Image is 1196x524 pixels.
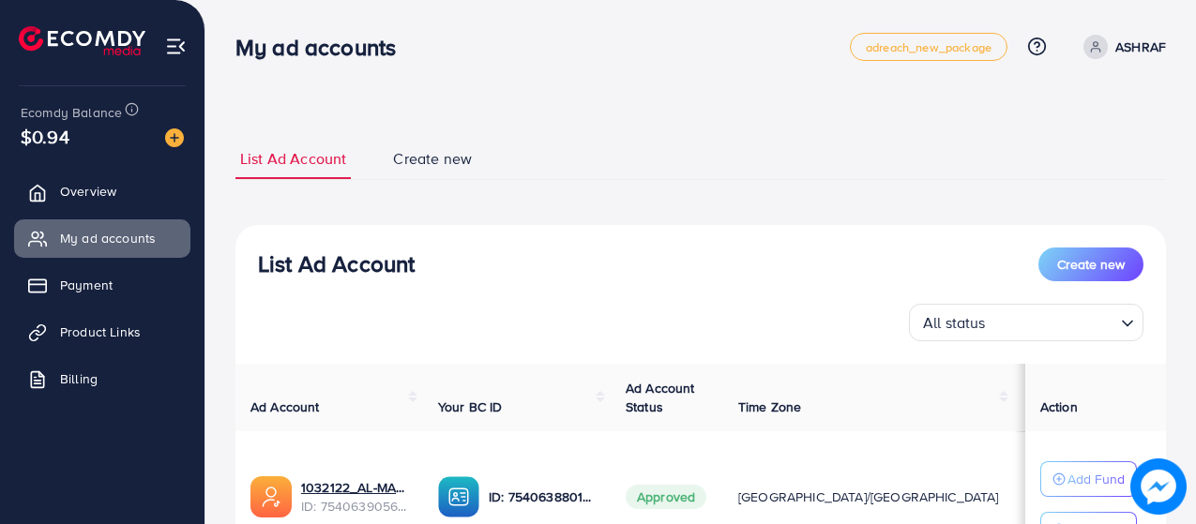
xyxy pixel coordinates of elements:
span: Action [1040,397,1078,416]
span: Payment [60,276,113,294]
img: image [1130,458,1187,515]
h3: My ad accounts [235,34,411,61]
a: Payment [14,266,190,304]
span: $0.94 [21,123,69,150]
span: List Ad Account [240,148,346,170]
a: Product Links [14,313,190,351]
button: Add Fund [1040,461,1137,497]
span: Ad Account [250,397,320,416]
p: ID: 7540638801937629201 [489,486,596,508]
span: Approved [626,485,706,509]
button: Create new [1038,247,1143,281]
div: Search for option [909,304,1143,341]
span: Billing [60,369,98,388]
a: Overview [14,172,190,210]
span: Your BC ID [438,397,503,416]
span: Create new [1057,255,1125,274]
span: Ad Account Status [626,379,695,416]
input: Search for option [992,306,1113,337]
h3: List Ad Account [258,250,415,277]
span: Overview [60,182,116,201]
span: [GEOGRAPHIC_DATA]/[GEOGRAPHIC_DATA] [738,487,999,506]
img: menu [165,36,187,57]
img: ic-ba-acc.ded83a64.svg [438,476,479,517]
span: Time Zone [738,397,801,416]
span: ID: 7540639056867557392 [301,497,408,516]
img: ic-ads-acc.e4c84228.svg [250,476,292,517]
span: Ecomdy Balance [21,103,122,122]
a: My ad accounts [14,219,190,257]
span: All status [919,309,990,337]
img: logo [19,26,145,55]
a: Billing [14,360,190,397]
img: image [165,128,184,147]
span: My ad accounts [60,229,156,247]
p: Add Fund [1067,468,1125,490]
span: Create new [393,148,472,170]
a: ASHRAF [1076,35,1166,59]
p: ASHRAF [1115,36,1166,58]
span: adreach_new_package [866,41,992,53]
a: 1032122_AL-MAKKAH_1755691890611 [301,478,408,497]
span: Product Links [60,322,141,341]
div: <span class='underline'>1032122_AL-MAKKAH_1755691890611</span></br>7540639056867557392 [301,478,408,517]
a: adreach_new_package [850,33,1007,61]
